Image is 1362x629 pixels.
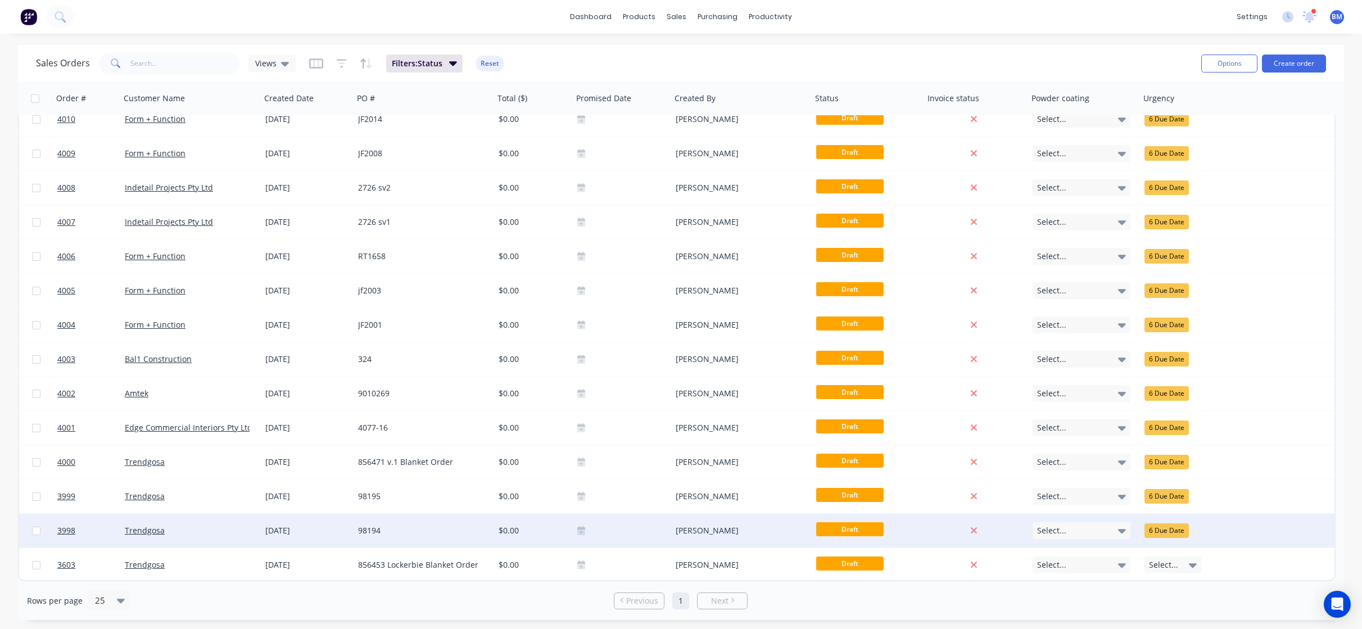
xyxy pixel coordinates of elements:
a: Trendgosa [125,525,165,536]
div: $0.00 [499,251,565,262]
div: [PERSON_NAME] [676,456,800,468]
div: $0.00 [499,319,565,331]
span: 4002 [57,388,75,399]
span: 4007 [57,216,75,228]
div: $0.00 [499,388,565,399]
span: Draft [816,111,884,125]
a: Amtek [125,388,148,399]
div: 6 Due Date [1144,112,1189,126]
span: 4004 [57,319,75,331]
div: Created Date [264,93,314,104]
span: Select... [1037,456,1066,468]
span: Views [255,57,277,69]
div: 6 Due Date [1144,386,1189,401]
div: [DATE] [265,559,349,571]
a: Indetail Projects Pty Ltd [125,216,213,227]
span: Select... [1149,559,1178,571]
span: 4000 [57,456,75,468]
span: Select... [1037,354,1066,365]
a: Trendgosa [125,491,165,501]
a: 4009 [57,137,125,170]
span: Select... [1037,251,1066,262]
a: Trendgosa [125,456,165,467]
div: RT1658 [358,251,483,262]
span: Draft [816,556,884,571]
span: Draft [816,522,884,536]
a: Bal1 Construction [125,354,192,364]
a: 4007 [57,205,125,239]
div: [DATE] [265,388,349,399]
div: 6 Due Date [1144,489,1189,504]
span: 4010 [57,114,75,125]
div: 4077-16 [358,422,483,433]
div: [PERSON_NAME] [676,319,800,331]
span: Draft [816,351,884,365]
div: $0.00 [499,285,565,296]
a: 3998 [57,514,125,547]
div: 2726 sv2 [358,182,483,193]
div: 9010269 [358,388,483,399]
button: Create order [1262,55,1326,73]
img: Factory [20,8,37,25]
a: Trendgosa [125,559,165,570]
span: Filters: Status [392,58,442,69]
span: 4003 [57,354,75,365]
span: Draft [816,248,884,262]
div: [DATE] [265,525,349,536]
div: [PERSON_NAME] [676,182,800,193]
div: [PERSON_NAME] [676,114,800,125]
a: Form + Function [125,148,185,159]
span: Select... [1037,182,1066,193]
div: Status [815,93,839,104]
ul: Pagination [609,592,752,609]
a: 4005 [57,274,125,307]
div: [DATE] [265,148,349,159]
div: 6 Due Date [1144,283,1189,298]
div: Open Intercom Messenger [1324,591,1351,618]
div: sales [661,8,692,25]
div: [PERSON_NAME] [676,422,800,433]
div: 6 Due Date [1144,180,1189,195]
span: Select... [1037,388,1066,399]
a: 4000 [57,445,125,479]
div: JF2001 [358,319,483,331]
div: [DATE] [265,285,349,296]
div: 98195 [358,491,483,502]
div: 856471 v.1 Blanket Order [358,456,483,468]
div: Promised Date [576,93,631,104]
span: 3603 [57,559,75,571]
a: Next page [698,595,747,607]
div: [PERSON_NAME] [676,491,800,502]
div: JF2008 [358,148,483,159]
a: 4001 [57,411,125,445]
a: 4010 [57,102,125,136]
div: Created By [675,93,716,104]
div: $0.00 [499,114,565,125]
div: JF2014 [358,114,483,125]
div: 324 [358,354,483,365]
div: PO # [357,93,375,104]
div: 6 Due Date [1144,146,1189,161]
div: jf2003 [358,285,483,296]
button: Reset [476,56,504,71]
div: Order # [56,93,86,104]
span: 4009 [57,148,75,159]
a: Form + Function [125,319,185,330]
a: Previous page [614,595,664,607]
div: $0.00 [499,456,565,468]
span: Draft [816,419,884,433]
div: [PERSON_NAME] [676,559,800,571]
div: Total ($) [497,93,527,104]
div: 6 Due Date [1144,215,1189,229]
span: Draft [816,282,884,296]
a: Edge Commercial Interiors Pty Ltd [125,422,252,433]
a: 4008 [57,171,125,205]
span: Draft [816,385,884,399]
a: 3603 [57,548,125,582]
div: [DATE] [265,216,349,228]
span: 3999 [57,491,75,502]
div: $0.00 [499,422,565,433]
span: Select... [1037,422,1066,433]
div: [DATE] [265,182,349,193]
div: [PERSON_NAME] [676,251,800,262]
